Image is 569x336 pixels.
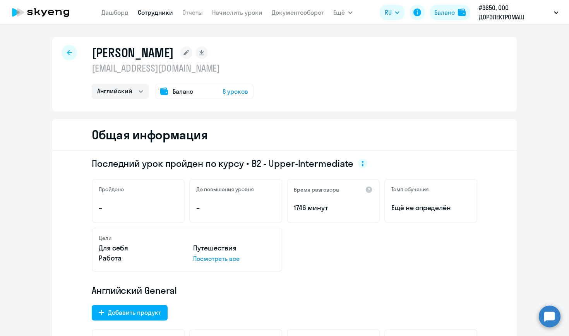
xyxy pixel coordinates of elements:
[108,308,161,317] div: Добавить продукт
[92,127,207,142] h2: Общая информация
[92,157,353,170] span: Последний урок пройден по курсу • B2 - Upper-Intermediate
[294,203,373,213] p: 1746 минут
[223,87,248,96] span: 8 уроков
[99,203,178,213] p: –
[92,305,168,321] button: Добавить продукт
[434,8,455,17] div: Баланс
[138,9,173,16] a: Сотрудники
[333,8,345,17] span: Ещё
[173,87,193,96] span: Баланс
[196,203,275,213] p: –
[92,284,177,297] span: Английский General
[272,9,324,16] a: Документооборот
[212,9,262,16] a: Начислить уроки
[475,3,562,22] button: #3650, ООО ДОРЭЛЕКТРОМАШ
[379,5,405,20] button: RU
[101,9,129,16] a: Дашборд
[99,186,124,193] h5: Пройдено
[92,45,174,60] h1: [PERSON_NAME]
[430,5,470,20] button: Балансbalance
[458,9,466,16] img: balance
[385,8,392,17] span: RU
[99,253,181,263] p: Работа
[196,186,254,193] h5: До повышения уровня
[333,5,353,20] button: Ещё
[193,243,275,253] p: Путешествия
[391,203,470,213] span: Ещё не определён
[99,243,181,253] p: Для себя
[193,254,275,263] p: Посмотреть все
[99,235,111,242] h5: Цели
[479,3,551,22] p: #3650, ООО ДОРЭЛЕКТРОМАШ
[182,9,203,16] a: Отчеты
[92,62,254,74] p: [EMAIL_ADDRESS][DOMAIN_NAME]
[294,186,339,193] h5: Время разговора
[391,186,429,193] h5: Темп обучения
